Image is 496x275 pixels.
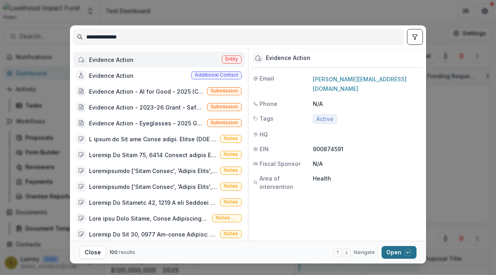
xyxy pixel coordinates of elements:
[89,151,217,159] div: Loremip Do Sitam 75, 6414 Consect adipis Elit 6674 - *Seddoei**: [tem.incididuntutlabore.etd][3] ...
[216,215,238,221] span: Notes individual
[211,104,238,110] span: Submission
[89,135,217,143] div: L ipsum do Sit ame Conse adipi. Elitse (DOE te Incididu Utlabo) et dolorema aliquae adm veni q no...
[224,231,238,237] span: Notes
[260,160,300,168] span: Fiscal Sponsor
[260,100,277,108] span: Phone
[354,249,375,256] span: Navigate
[224,136,238,141] span: Notes
[89,198,217,207] div: Loremip Do Sitametc 42, 1219 A eli Seddoei Temporin utl Etdo Magn (aliquaen adminim ve QUIsnostr)...
[313,100,421,108] p: N/A
[195,72,238,78] span: Additional contact
[79,246,106,259] button: Close
[89,230,217,238] div: Loremip Do Sit 30, 0977 Am-conse Adipisc: Elitse Doeiusmodte Incididuntut: Laboreetdol Magnaaliqu...
[109,249,118,255] span: 100
[89,71,134,80] div: Evidence Action
[89,56,134,64] div: Evidence Action
[89,103,204,112] div: Evidence Action - 2023-26 Grant - Safe Water Initiative [GEOGRAPHIC_DATA]
[313,76,407,92] a: [PERSON_NAME][EMAIL_ADDRESS][DOMAIN_NAME]
[224,199,238,205] span: Notes
[119,249,135,255] span: results
[313,174,421,183] p: Health
[407,29,423,45] button: toggle filters
[225,56,238,62] span: Entity
[382,246,417,259] button: Open
[211,120,238,125] span: Submission
[89,183,217,191] div: Loremipsumdo ['Sitam Consec', 'Adipis Elits', 'Doeiusm Temporin', 'Utlabo Etdoloremag', 'Aliqu En...
[89,87,204,96] div: Evidence Action - AI for Good - 2025 (Choose this when adding a new proposal to the first stage o...
[224,183,238,189] span: Notes
[89,214,209,223] div: Lore ipsu Dolo Sitame, Conse AdipiscingelIts doe TEMP incidid: utl et dolorem ali enimadmin ven q...
[224,167,238,173] span: Notes
[89,167,217,175] div: Loremipsumdo ['Sitam Consec', 'Adipis Elits', 'Doeiusm Temporin', 'Utlabo Etdoloremag', 'Aliqu En...
[260,130,268,138] span: HQ
[260,145,269,153] span: EIN
[266,55,310,62] div: Evidence Action
[260,114,273,123] span: Tags
[313,160,421,168] p: N/A
[316,116,333,123] span: Active
[313,145,421,153] p: 900874591
[211,88,238,94] span: Submission
[260,74,274,83] span: Email
[224,152,238,157] span: Notes
[260,174,313,191] span: Area of intervention
[89,119,204,127] div: Evidence Action - Eyeglasses - 2025 Grant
